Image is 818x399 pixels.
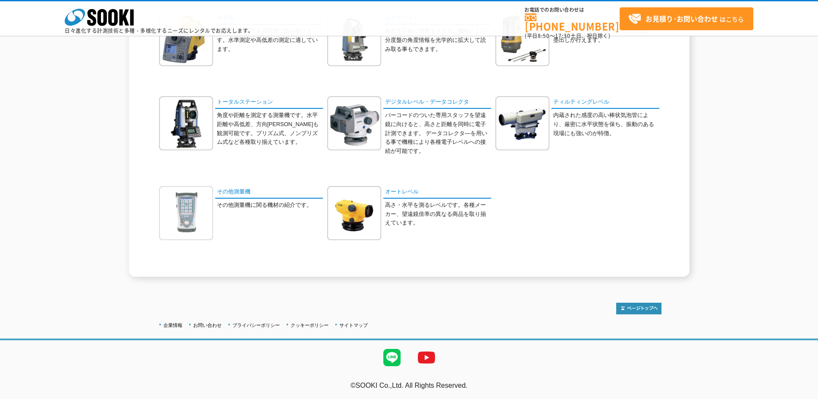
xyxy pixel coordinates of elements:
img: オートレベル [327,186,381,240]
span: お電話でのお問い合わせは [525,7,620,13]
a: お問い合わせ [193,323,222,328]
span: 8:50 [538,32,550,40]
p: 角度を正確に測量できます。機種により分度盤の角度情報を光学的に拡大して読み取る事もできます。 [385,27,491,54]
img: YouTube [409,340,444,375]
a: ティルティングレベル [552,96,659,109]
p: 角度や距離を測定する測量機です。水平距離や高低差、方向[PERSON_NAME]も観測可能です。プリズム式、ノンプリズム式など各種取り揃えています。 [217,111,323,147]
a: その他測量機 [215,186,323,199]
img: その他測量機 [159,186,213,240]
span: (平日 ～ 土日、祝日除く) [525,32,610,40]
p: バーコード標尺を高精度に読み取ります。水準測定や高低差の測定に適しています。 [217,27,323,54]
p: バーコードのついた専用スタッフを望遠鏡に向けると、高さと距離を同時に電子計測できます。 データコレクタ―を用いる事で機種により各種電子レベルへの接続が可能です。 [385,111,491,156]
a: サイトマップ [339,323,368,328]
a: テストMail [785,391,818,398]
p: 高さ・水平を測るレベルです。各種メーカー、望遠鏡倍率の異なる商品を取り揃えています。 [385,201,491,228]
p: 日々進化する計測技術と多種・多様化するニーズにレンタルでお応えします。 [65,28,254,33]
a: デジタルレベル・データコレクタ [383,96,491,109]
img: ティルティングレベル [495,96,549,150]
strong: お見積り･お問い合わせ [646,13,718,24]
a: [PHONE_NUMBER] [525,13,620,31]
a: オートレベル [383,186,491,199]
a: プライバシーポリシー [232,323,280,328]
img: トップページへ [616,303,661,314]
p: その他測量機に関る機材の紹介です。 [217,201,323,210]
img: デジタルレベル・データコレクタ [327,96,381,150]
span: はこちら [628,13,744,25]
a: クッキーポリシー [291,323,329,328]
a: 企業情報 [163,323,182,328]
span: 17:30 [555,32,570,40]
a: トータルステーション [215,96,323,109]
a: お見積り･お問い合わせはこちら [620,7,753,30]
p: 内蔵された感度の高い棒状気泡管により、厳密に水平状態を保ち、振動のある現場にも強いのが特徴。 [553,111,659,138]
img: トータルステーション [159,96,213,150]
img: LINE [375,340,409,375]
